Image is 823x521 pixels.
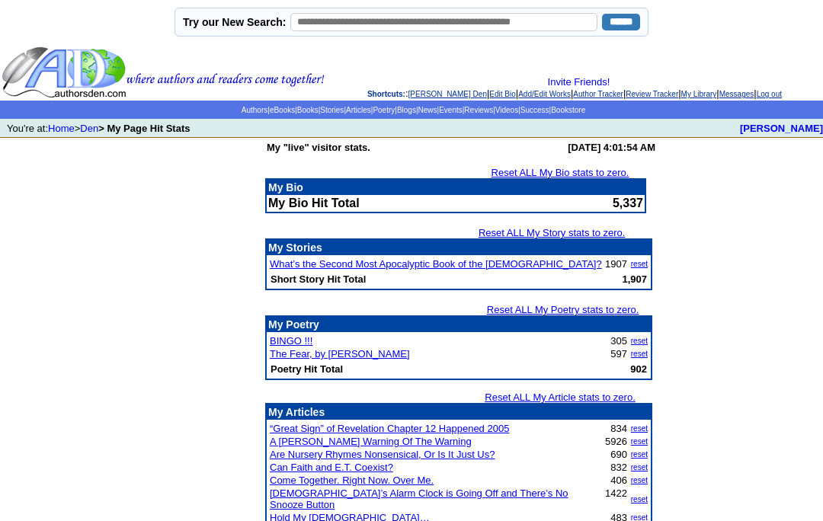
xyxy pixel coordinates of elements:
a: reset [631,424,648,433]
font: 690 [610,449,627,460]
span: Shortcuts: [367,90,405,98]
div: : | | | | | | | [328,76,821,99]
a: [DEMOGRAPHIC_DATA]’s Alarm Clock is Going Off and There’s No Snooze Button [270,487,568,510]
a: BINGO !!! [270,335,312,347]
a: Poetry [373,106,395,114]
img: header_logo2.gif [2,46,325,99]
b: 1,907 [622,273,647,285]
a: reset [631,337,648,345]
a: News [418,106,437,114]
a: reset [631,450,648,459]
a: Reset ALL My Story stats to zero. [479,227,625,238]
a: Can Faith and E.T. Coexist? [270,462,393,473]
a: Authors [242,106,267,114]
a: Are Nursery Rhymes Nonsensical, Or Is It Just Us? [270,449,495,460]
a: What’s the Second Most Apocalyptic Book of the [DEMOGRAPHIC_DATA]? [270,258,602,270]
a: Reset ALL My Poetry stats to zero. [487,304,639,315]
label: Try our New Search: [183,16,286,28]
font: 406 [610,475,627,486]
a: Add/Edit Works [518,90,571,98]
a: “Great Sign” of Revelation Chapter 12 Happened 2005 [270,423,509,434]
a: Books [297,106,319,114]
b: 902 [630,363,647,375]
a: Come Together. Right Now. Over Me. [270,475,434,486]
a: Reset ALL My Article stats to zero. [485,392,636,403]
a: [PERSON_NAME] [740,123,823,134]
a: The Fear, by [PERSON_NAME] [270,348,410,360]
font: 1907 [605,258,627,270]
a: Stories [320,106,344,114]
a: Reset ALL My Bio stats to zero. [492,167,629,178]
font: 832 [610,462,627,473]
p: My Poetry [268,318,649,331]
font: 5926 [605,436,627,447]
a: reset [631,463,648,471]
b: My Bio Hit Total [268,197,360,209]
a: Home [48,123,75,134]
font: 1422 [605,487,627,499]
a: Review Tracker [626,90,678,98]
a: Bookstore [551,106,585,114]
a: My Library [681,90,717,98]
a: reset [631,350,648,358]
a: [PERSON_NAME] Den [408,90,487,98]
b: Poetry Hit Total [271,363,343,375]
a: reset [631,495,648,503]
b: My "live" visitor stats. [267,142,370,153]
font: 5,337 [613,197,643,209]
p: My Stories [268,241,649,254]
a: Author Tracker [573,90,623,98]
font: 597 [610,348,627,360]
a: Den [80,123,98,134]
a: A [PERSON_NAME] Warning Of The Warning [270,436,472,447]
b: Short Story Hit Total [271,273,366,285]
p: My Articles [268,406,649,418]
a: Invite Friends! [548,76,610,88]
a: Blogs [397,106,416,114]
b: > My Page Hit Stats [98,123,190,134]
a: Videos [495,106,518,114]
a: Reviews [464,106,493,114]
p: My Bio [268,181,643,193]
a: Messages [719,90,754,98]
font: 834 [610,423,627,434]
a: eBooks [270,106,295,114]
a: reset [631,260,648,268]
a: reset [631,437,648,446]
font: 305 [610,335,627,347]
a: Log out [757,90,782,98]
a: Articles [346,106,371,114]
a: reset [631,476,648,484]
a: Edit Bio [489,90,515,98]
a: Events [439,106,463,114]
a: Success [520,106,549,114]
font: You're at: > [7,123,190,134]
b: [DATE] 4:01:54 AM [568,142,655,153]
